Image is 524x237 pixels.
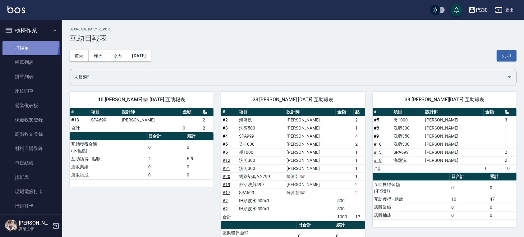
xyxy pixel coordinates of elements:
[424,148,484,156] td: [PERSON_NAME]
[181,108,201,116] th: 金額
[488,203,517,211] td: 0
[70,108,90,116] th: #
[354,172,365,180] td: 1
[108,50,127,62] button: 今天
[297,221,335,229] th: 日合計
[354,140,365,148] td: 2
[237,132,285,140] td: SPA999
[392,124,424,132] td: 洗剪300
[70,108,214,132] table: a dense table
[336,205,354,213] td: 500
[354,148,365,156] td: 1
[181,124,201,132] td: 0
[354,164,365,172] td: 1
[77,97,206,103] span: 10 [PERSON_NAME]🐭 [DATE] 互助報表
[223,117,228,122] a: #2
[221,213,237,221] td: 合計
[2,41,60,55] a: 打帳單
[285,156,336,164] td: [PERSON_NAME]
[497,50,517,62] button: 列印
[237,148,285,156] td: 燙1000
[484,108,503,116] th: 金額
[5,220,17,232] img: Person
[285,116,336,124] td: [PERSON_NAME]
[2,127,60,141] a: 高階收支登錄
[90,116,120,124] td: SPA699
[2,22,60,39] button: 櫃檯作業
[223,182,230,187] a: #19
[354,156,365,164] td: 1
[374,117,379,122] a: #5
[488,195,517,203] td: 47
[373,173,517,220] table: a dense table
[70,163,147,171] td: 店販業績
[2,84,60,98] a: 座位開單
[285,148,336,156] td: [PERSON_NAME]
[503,156,517,164] td: 2
[450,203,488,211] td: 0
[373,211,450,219] td: 店販抽成
[223,158,230,163] a: #12
[223,174,230,179] a: #20
[71,117,79,122] a: #13
[392,148,424,156] td: SPA699
[285,189,336,197] td: 陳湘芸🐭
[424,116,484,124] td: [PERSON_NAME]
[2,55,60,70] a: 帳單列表
[237,156,285,164] td: 洗剪300
[221,108,237,116] th: #
[221,108,365,221] table: a dense table
[503,108,517,116] th: 點
[380,97,509,103] span: 39 [PERSON_NAME][DATE] 互助報表
[201,116,214,124] td: 2
[185,171,214,179] td: 0
[285,140,336,148] td: [PERSON_NAME]
[185,163,214,171] td: 0
[185,132,214,140] th: 累計
[488,211,517,219] td: 0
[466,4,490,16] button: PS30
[493,4,517,16] button: 登出
[2,199,60,213] a: 掃碼打卡
[424,156,484,164] td: [PERSON_NAME]
[185,155,214,163] td: 6.5
[147,155,185,163] td: 2
[354,132,365,140] td: 4
[285,180,336,189] td: [PERSON_NAME]
[185,140,214,155] td: 0
[450,195,488,203] td: 10
[484,164,503,172] td: 0
[237,140,285,148] td: 染-1000
[424,132,484,140] td: [PERSON_NAME]
[450,211,488,219] td: 0
[504,72,514,82] button: Open
[374,125,379,130] a: #8
[237,189,285,197] td: SPA699
[285,172,336,180] td: 陳湘芸🐭
[373,164,392,172] td: 合計
[223,150,228,155] a: #5
[147,140,185,155] td: 0
[70,27,517,31] h2: Decrease Daily Report
[89,50,108,62] button: 昨天
[223,198,228,203] a: #2
[334,221,365,229] th: 累計
[354,189,365,197] td: 2
[2,98,60,113] a: 營業儀表板
[7,6,25,13] img: Logo
[2,141,60,156] a: 材料自購登錄
[336,213,354,221] td: 1000
[223,125,228,130] a: #3
[72,72,504,83] input: 人員名稱
[90,108,120,116] th: 項目
[392,108,424,116] th: 項目
[2,70,60,84] a: 掛單列表
[2,185,60,199] a: 現場電腦打卡
[503,148,517,156] td: 2
[503,124,517,132] td: 1
[354,213,365,221] td: 17
[237,164,285,172] td: 洗剪300
[147,171,185,179] td: 0
[450,4,463,16] button: save
[237,172,285,180] td: 網路染套A 2799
